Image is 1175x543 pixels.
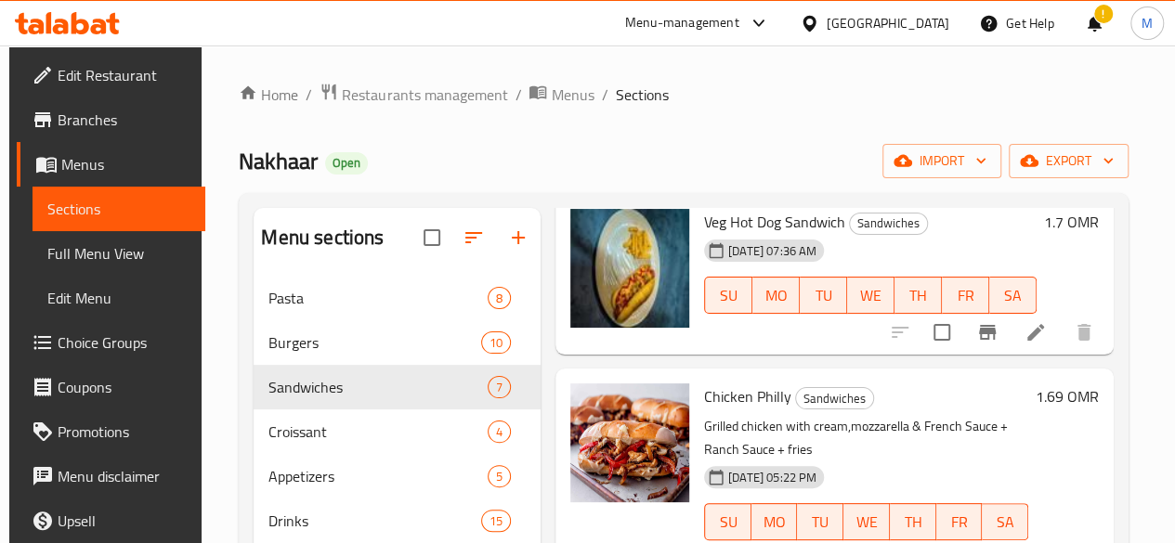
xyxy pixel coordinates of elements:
button: WE [847,277,894,314]
button: SU [704,503,751,540]
span: TU [804,509,836,536]
span: WE [851,509,882,536]
span: Drinks [268,510,480,532]
button: Add section [496,215,541,260]
div: Croissant4 [254,409,541,454]
a: Edit Menu [33,276,205,320]
div: Sandwiches [849,213,928,235]
span: Promotions [58,420,190,443]
span: Menu disclaimer [58,465,190,487]
a: Menu disclaimer [17,454,205,498]
span: Full Menu View [47,242,190,265]
span: Sandwiches [796,388,873,409]
span: WE [855,282,887,309]
span: Branches [58,109,190,131]
button: FR [936,503,983,540]
span: SU [712,282,745,309]
span: 4 [489,423,510,441]
span: MO [760,282,792,309]
span: Burgers [268,331,480,354]
h2: Menu sections [261,224,384,252]
span: Chicken Philly [704,382,791,410]
div: items [481,331,511,354]
div: Drinks15 [254,498,541,543]
span: Sections [615,84,668,106]
span: MO [759,509,790,536]
div: Open [325,152,368,175]
span: [DATE] 05:22 PM [721,469,824,486]
button: TH [890,503,936,540]
span: Appetizers [268,465,487,487]
button: delete [1062,310,1106,355]
span: Select all sections [412,218,451,257]
span: Open [325,155,368,171]
a: Upsell [17,498,205,543]
div: items [488,465,511,487]
span: FR [949,282,982,309]
a: Home [239,84,298,106]
button: export [1009,144,1129,178]
div: Menu-management [625,12,739,34]
span: Sandwiches [268,376,487,398]
a: Menus [529,83,594,107]
div: items [488,376,511,398]
span: Nakhaar [239,140,318,182]
span: Sections [47,198,190,220]
span: Restaurants management [342,84,507,106]
div: Sandwiches [795,387,874,409]
span: Edit Menu [47,287,190,309]
button: TU [797,503,843,540]
a: Restaurants management [320,83,507,107]
li: / [601,84,607,106]
span: TH [897,509,929,536]
div: items [488,287,511,309]
span: Pasta [268,287,487,309]
button: SA [989,277,1037,314]
a: Choice Groups [17,320,205,365]
span: [DATE] 07:36 AM [721,242,824,260]
button: SU [704,277,752,314]
span: Menus [551,84,594,106]
a: Edit Restaurant [17,53,205,97]
span: M [1142,13,1153,33]
span: Choice Groups [58,331,190,354]
button: SA [982,503,1028,540]
span: TH [902,282,934,309]
span: 5 [489,468,510,485]
span: 8 [489,290,510,307]
button: MO [751,503,798,540]
span: Menus [61,153,190,175]
div: Pasta8 [254,276,541,320]
a: Edit menu item [1025,321,1047,343]
span: 10 [482,334,510,352]
span: SA [997,282,1029,309]
span: Croissant [268,420,487,443]
a: Menus [17,142,205,187]
a: Sections [33,187,205,231]
h6: 1.69 OMR [1036,383,1099,409]
div: Sandwiches7 [254,365,541,409]
li: / [306,84,312,106]
span: SU [712,509,744,536]
span: TU [807,282,840,309]
button: TH [894,277,942,314]
span: SA [989,509,1021,536]
img: Veg Hot Dog Sandwich [570,209,689,328]
span: export [1024,149,1114,173]
a: Full Menu View [33,231,205,276]
span: Veg Hot Dog Sandwich [704,208,845,236]
span: Sandwiches [850,213,927,234]
div: Burgers10 [254,320,541,365]
div: Appetizers5 [254,454,541,498]
span: Upsell [58,510,190,532]
button: FR [942,277,989,314]
span: Coupons [58,376,190,398]
div: [GEOGRAPHIC_DATA] [827,13,949,33]
button: WE [843,503,890,540]
span: 15 [482,512,510,530]
a: Branches [17,97,205,142]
